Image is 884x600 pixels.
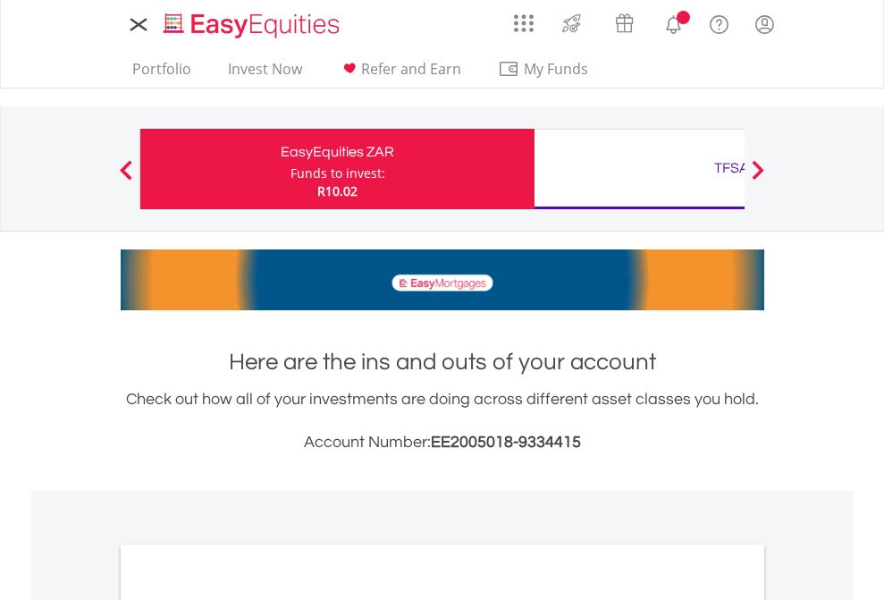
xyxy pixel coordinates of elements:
[332,60,468,88] a: Refer and Earn
[498,57,615,80] span: My Funds
[125,60,198,88] a: Portfolio
[317,182,358,199] span: R10.02
[431,434,581,451] span: EE2005018-9334415
[121,249,764,310] img: EasyMortage Promotion Banner
[502,4,545,33] a: AppsGrid
[514,13,534,33] img: grid-menu-icon.svg
[557,9,586,38] img: thrive-v2.svg
[156,4,347,40] a: Home page
[108,169,144,187] button: Previous
[610,9,639,38] img: vouchers-v2.svg
[121,430,764,455] h3: Account Number:
[160,11,347,40] img: EasyEquities_Logo.png
[696,4,742,40] a: FAQ's and Support
[361,59,461,79] span: Refer and Earn
[221,60,309,88] a: Invest Now
[121,346,764,378] h1: Here are the ins and outs of your account
[740,169,776,187] button: Next
[598,4,651,38] a: Vouchers
[290,165,385,182] div: Funds to invest:
[121,387,764,455] div: Check out how all of your investments are doing across different asset classes you hold.
[742,4,787,44] a: My Profile
[151,139,524,165] div: EasyEquities ZAR
[651,4,696,40] a: Notifications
